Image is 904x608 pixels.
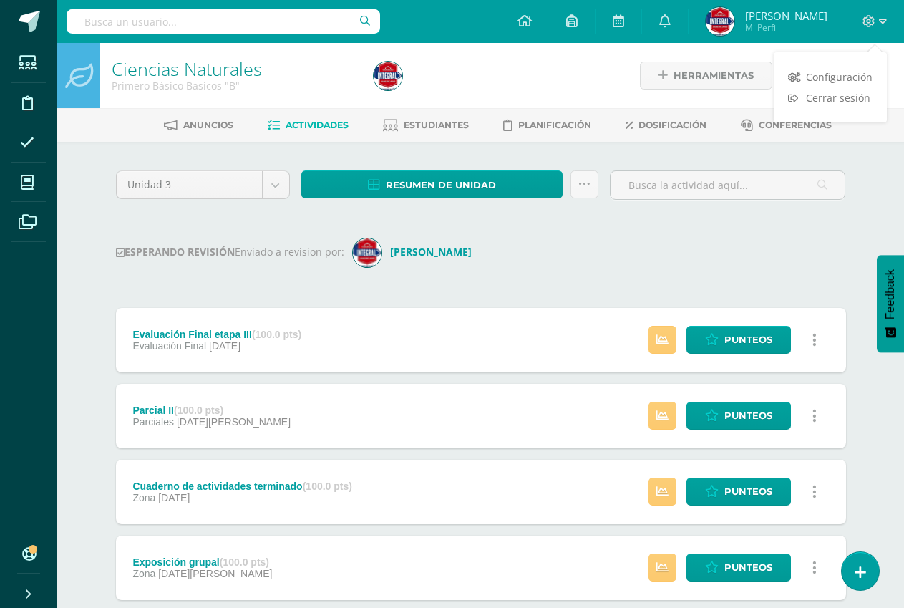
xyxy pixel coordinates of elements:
[132,568,155,579] span: Zona
[158,568,272,579] span: [DATE][PERSON_NAME]
[745,9,827,23] span: [PERSON_NAME]
[686,402,791,430] a: Punteos
[252,329,301,340] strong: (100.0 pts)
[132,405,291,416] div: Parcial II
[611,171,845,199] input: Busca la actividad aquí...
[626,114,706,137] a: Dosificación
[353,245,477,259] a: [PERSON_NAME]
[724,402,772,429] span: Punteos
[116,245,235,259] strong: ESPERANDO REVISIÓN
[390,245,472,259] strong: [PERSON_NAME]
[117,171,289,198] a: Unidad 3
[132,416,174,428] span: Parciales
[235,245,344,259] span: Enviado a revision por:
[303,481,352,492] strong: (100.0 pts)
[806,91,870,105] span: Cerrar sesión
[132,556,272,568] div: Exposición grupal
[686,326,791,354] a: Punteos
[132,481,352,492] div: Cuaderno de actividades terminado
[877,255,904,352] button: Feedback - Mostrar encuesta
[132,329,301,340] div: Evaluación Final etapa III
[158,492,190,503] span: [DATE]
[638,120,706,130] span: Dosificación
[383,114,469,137] a: Estudiantes
[640,62,772,90] a: Herramientas
[806,70,873,84] span: Configuración
[177,416,291,428] span: [DATE][PERSON_NAME]
[774,67,887,87] a: Configuración
[301,170,563,198] a: Resumen de unidad
[404,120,469,130] span: Estudiantes
[724,478,772,505] span: Punteos
[112,57,262,81] a: Ciencias Naturales
[183,120,233,130] span: Anuncios
[745,21,827,34] span: Mi Perfil
[220,556,269,568] strong: (100.0 pts)
[286,120,349,130] span: Actividades
[686,478,791,506] a: Punteos
[884,269,897,319] span: Feedback
[127,171,251,198] span: Unidad 3
[741,114,832,137] a: Conferencias
[209,340,240,352] span: [DATE]
[759,120,832,130] span: Conferencias
[112,59,356,79] h1: Ciencias Naturales
[503,114,591,137] a: Planificación
[706,7,734,36] img: d976617d5cae59a017fc8fde6d31eccf.png
[386,172,496,198] span: Resumen de unidad
[164,114,233,137] a: Anuncios
[268,114,349,137] a: Actividades
[132,340,206,352] span: Evaluación Final
[132,492,155,503] span: Zona
[374,62,402,90] img: d976617d5cae59a017fc8fde6d31eccf.png
[774,87,887,108] a: Cerrar sesión
[686,554,791,582] a: Punteos
[518,120,591,130] span: Planificación
[353,238,381,267] img: 16f09fe399020bbb1ebca6463d4bd2f9.png
[724,554,772,581] span: Punteos
[724,327,772,353] span: Punteos
[174,405,223,416] strong: (100.0 pts)
[112,79,356,92] div: Primero Básico Basicos 'B'
[67,9,380,34] input: Busca un usuario...
[674,62,754,89] span: Herramientas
